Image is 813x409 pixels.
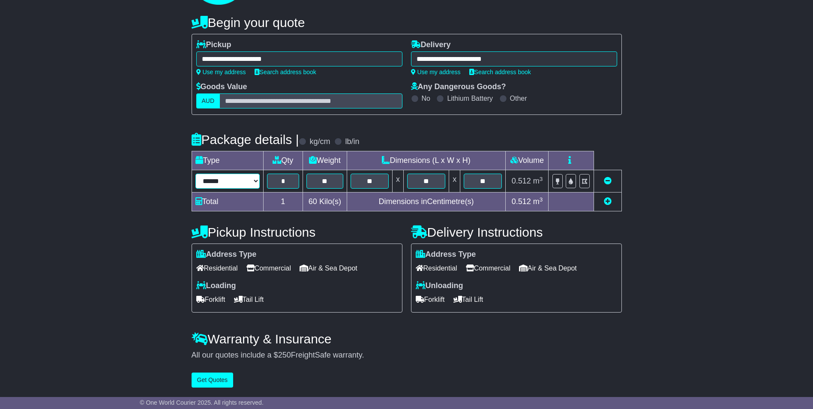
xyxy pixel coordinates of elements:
span: © One World Courier 2025. All rights reserved. [140,399,264,406]
span: m [533,197,543,206]
span: Tail Lift [234,293,264,306]
button: Get Quotes [192,373,234,388]
span: 250 [278,351,291,359]
span: Commercial [246,262,291,275]
label: Pickup [196,40,231,50]
h4: Delivery Instructions [411,225,622,239]
span: Residential [196,262,238,275]
label: Goods Value [196,82,247,92]
span: Air & Sea Depot [519,262,577,275]
a: Remove this item [604,177,612,185]
span: m [533,177,543,185]
span: Tail Lift [453,293,483,306]
span: Commercial [466,262,510,275]
span: 0.512 [512,197,531,206]
span: Residential [416,262,457,275]
label: Loading [196,281,236,291]
label: Delivery [411,40,451,50]
td: 1 [263,192,303,211]
label: Address Type [416,250,476,259]
label: Lithium Battery [447,94,493,102]
label: kg/cm [309,137,330,147]
h4: Begin your quote [192,15,622,30]
label: Other [510,94,527,102]
td: Qty [263,151,303,170]
td: Dimensions in Centimetre(s) [347,192,506,211]
a: Add new item [604,197,612,206]
span: Forklift [196,293,225,306]
label: No [422,94,430,102]
td: Dimensions (L x W x H) [347,151,506,170]
td: Type [192,151,263,170]
a: Search address book [255,69,316,75]
label: Address Type [196,250,257,259]
h4: Package details | [192,132,299,147]
label: lb/in [345,137,359,147]
div: All our quotes include a $ FreightSafe warranty. [192,351,622,360]
label: AUD [196,93,220,108]
sup: 3 [540,196,543,203]
a: Use my address [411,69,461,75]
span: Forklift [416,293,445,306]
td: Kilo(s) [303,192,347,211]
td: x [449,170,460,192]
h4: Warranty & Insurance [192,332,622,346]
span: 0.512 [512,177,531,185]
td: Weight [303,151,347,170]
label: Unloading [416,281,463,291]
span: Air & Sea Depot [300,262,357,275]
span: 60 [309,197,317,206]
label: Any Dangerous Goods? [411,82,506,92]
td: Volume [506,151,549,170]
sup: 3 [540,176,543,182]
td: Total [192,192,263,211]
a: Search address book [469,69,531,75]
a: Use my address [196,69,246,75]
h4: Pickup Instructions [192,225,402,239]
td: x [392,170,403,192]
